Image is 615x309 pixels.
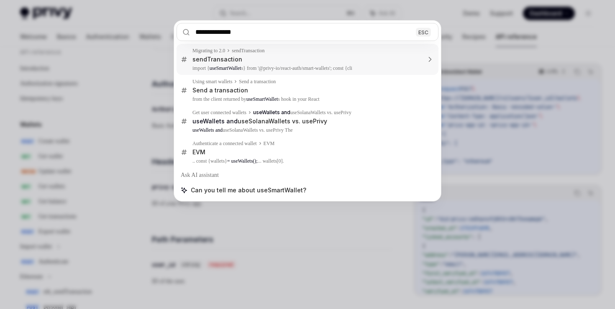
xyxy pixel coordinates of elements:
[192,56,242,63] div: sendTransaction
[232,47,264,54] div: sendTransaction
[177,168,438,183] div: Ask AI assistant
[239,78,276,85] div: Send a transaction
[192,158,421,164] p: .. const {wallets} ... wallets[0].
[192,127,223,133] b: useWallets and
[210,65,241,71] b: useSmartWallet
[416,28,431,36] div: ESC
[253,109,290,115] b: useWallets and
[191,186,306,194] span: Can you tell me about useSmartWallet?
[192,78,232,85] div: Using smart wallets
[192,117,238,125] b: useWallets and
[264,140,275,147] div: EVM
[192,117,327,125] div: useSolanaWallets vs. usePrivy
[192,140,257,147] div: Authenticate a connected wallet
[227,158,258,164] b: = useWallets();
[253,109,351,116] div: useSolanaWallets vs. usePrivy
[192,87,248,94] div: Send a transaction
[192,127,421,133] p: useSolanaWallets vs. usePrivy The
[192,109,246,116] div: Get user connected wallets
[192,148,205,156] div: EVM
[192,96,421,102] p: from the client returned by s hook in your React
[246,96,278,102] b: useSmartWallet
[192,65,421,72] p: import { s} from '@privy-io/react-auth/smart-wallets'; const {cli
[192,47,225,54] div: Migrating to 2.0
